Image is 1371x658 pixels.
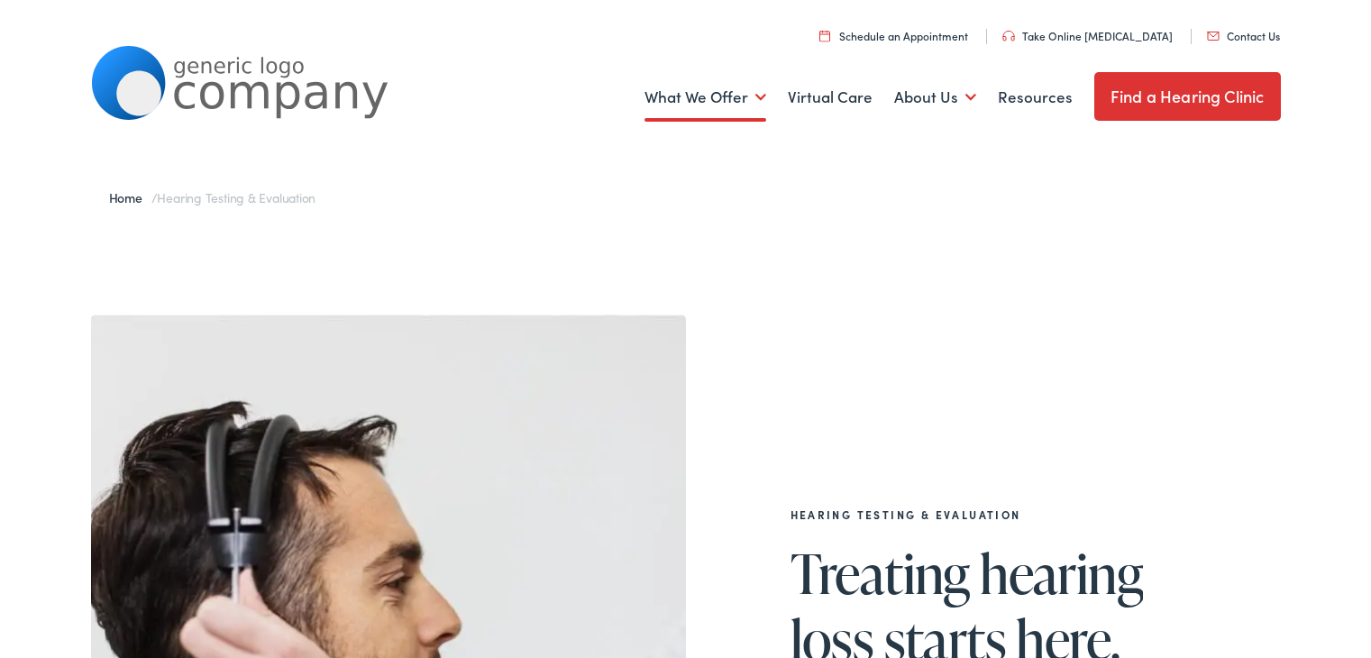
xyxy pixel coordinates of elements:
span: Treating [791,544,970,603]
a: What We Offer [644,64,766,131]
a: Find a Hearing Clinic [1094,72,1281,121]
a: Take Online [MEDICAL_DATA] [1002,28,1173,43]
img: utility icon [1002,31,1015,41]
a: Resources [998,64,1073,131]
span: hearing [980,544,1143,603]
a: Virtual Care [788,64,873,131]
a: Schedule an Appointment [819,28,968,43]
img: utility icon [819,30,830,41]
h2: Hearing Testing & Evaluation [791,508,1223,521]
img: utility icon [1207,32,1220,41]
span: / [109,188,316,206]
a: Home [109,188,151,206]
a: Contact Us [1207,28,1280,43]
a: About Us [894,64,976,131]
span: Hearing Testing & Evaluation [157,188,315,206]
